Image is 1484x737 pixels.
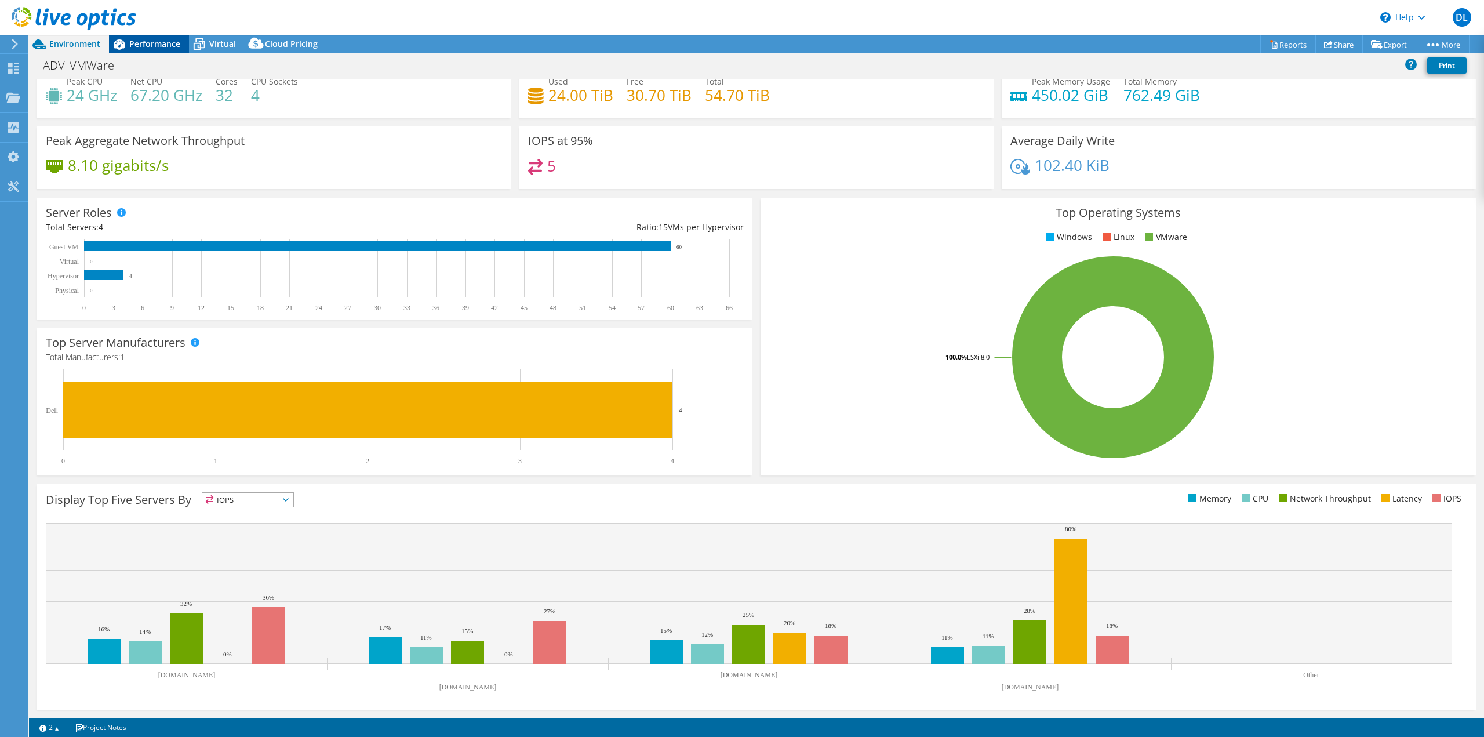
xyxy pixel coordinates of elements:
text: [DOMAIN_NAME] [439,683,497,691]
h4: 102.40 KiB [1035,159,1110,172]
text: 1 [214,457,217,465]
text: Other [1303,671,1319,679]
span: Cores [216,76,238,87]
h4: 30.70 TiB [627,89,692,101]
a: Share [1315,35,1363,53]
text: 21 [286,304,293,312]
text: 33 [403,304,410,312]
text: 14% [139,628,151,635]
svg: \n [1380,12,1391,23]
h4: 67.20 GHz [130,89,202,101]
text: 24 [315,304,322,312]
text: 0 [61,457,65,465]
h4: Total Manufacturers: [46,351,744,364]
text: 4 [679,406,682,413]
text: 4 [129,273,132,279]
li: IOPS [1430,492,1461,505]
span: Peak Memory Usage [1032,76,1110,87]
text: 27 [344,304,351,312]
li: VMware [1142,231,1187,244]
h4: 24.00 TiB [548,89,613,101]
text: 15% [660,627,672,634]
text: 32% [180,600,192,607]
text: 11% [420,634,432,641]
text: 42 [491,304,498,312]
span: Virtual [209,38,236,49]
text: 16% [98,626,110,633]
text: 18 [257,304,264,312]
h3: IOPS at 95% [528,135,593,147]
text: 3 [518,457,522,465]
text: 0% [223,651,232,658]
span: Total Memory [1123,76,1177,87]
text: 0 [82,304,86,312]
h1: ADV_VMWare [38,59,132,72]
text: 15 [227,304,234,312]
text: 2 [366,457,369,465]
h4: 54.70 TiB [705,89,770,101]
a: Export [1362,35,1416,53]
text: 3 [112,304,115,312]
tspan: 100.0% [945,353,967,361]
text: 11% [941,634,953,641]
h3: Peak Aggregate Network Throughput [46,135,245,147]
span: DL [1453,8,1471,27]
tspan: ESXi 8.0 [967,353,990,361]
text: 45 [521,304,528,312]
text: 36 [432,304,439,312]
text: 17% [379,624,391,631]
text: [DOMAIN_NAME] [158,671,216,679]
text: 66 [726,304,733,312]
text: 4 [671,457,674,465]
text: 11% [983,633,994,640]
h3: Server Roles [46,206,112,219]
a: Project Notes [67,720,134,735]
text: Dell [46,406,58,415]
a: 2 [31,720,67,735]
span: Total [705,76,724,87]
text: 0 [90,288,93,293]
h4: 5 [547,159,556,172]
text: 9 [170,304,174,312]
div: Total Servers: [46,221,395,234]
li: Linux [1100,231,1134,244]
span: IOPS [202,493,293,507]
text: 0 [90,259,93,264]
text: Virtual [60,257,79,266]
span: CPU Sockets [251,76,298,87]
h3: Top Server Manufacturers [46,336,185,349]
a: Reports [1260,35,1316,53]
span: 15 [659,222,668,233]
h4: 32 [216,89,238,101]
span: Environment [49,38,100,49]
span: Free [627,76,643,87]
h4: 450.02 GiB [1032,89,1110,101]
text: Hypervisor [48,272,79,280]
a: Print [1427,57,1467,74]
text: 30 [374,304,381,312]
span: Used [548,76,568,87]
text: 6 [141,304,144,312]
text: 63 [696,304,703,312]
span: Net CPU [130,76,162,87]
text: 80% [1065,525,1076,532]
span: Performance [129,38,180,49]
span: Cloud Pricing [265,38,318,49]
text: 0% [504,651,513,658]
text: 60 [676,244,682,250]
text: [DOMAIN_NAME] [721,671,778,679]
text: Physical [55,286,79,295]
li: Network Throughput [1276,492,1371,505]
text: 51 [579,304,586,312]
text: Guest VM [49,243,78,251]
h3: Top Operating Systems [769,206,1467,219]
text: 27% [544,608,555,615]
text: 39 [462,304,469,312]
h4: 762.49 GiB [1123,89,1200,101]
text: 25% [743,611,754,618]
text: [DOMAIN_NAME] [1002,683,1059,691]
text: 60 [667,304,674,312]
h3: Average Daily Write [1010,135,1115,147]
div: Ratio: VMs per Hypervisor [395,221,744,234]
li: CPU [1239,492,1268,505]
